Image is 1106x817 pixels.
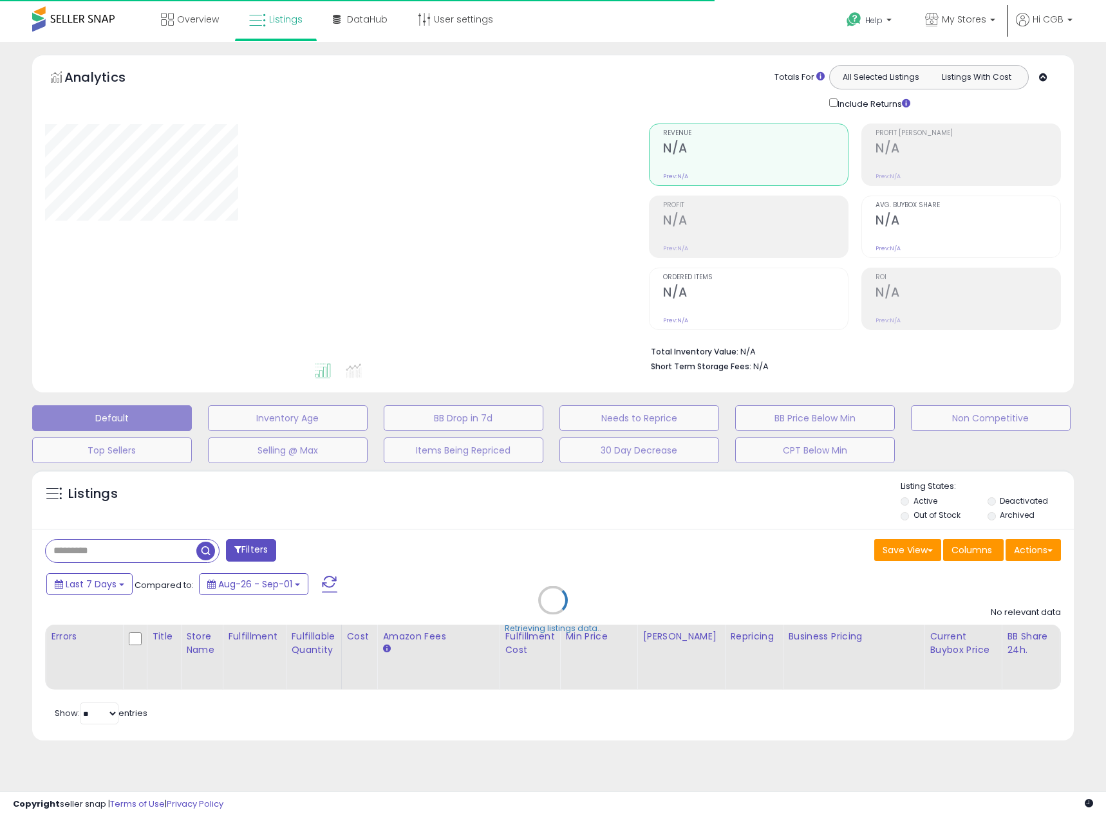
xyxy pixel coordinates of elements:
div: Include Returns [820,96,926,111]
a: Help [836,2,904,42]
span: Avg. Buybox Share [876,202,1060,209]
b: Total Inventory Value: [651,346,738,357]
h2: N/A [663,285,848,302]
a: Hi CGB [1016,13,1073,42]
button: Non Competitive [911,405,1071,431]
small: Prev: N/A [663,317,688,324]
li: N/A [651,343,1051,358]
span: DataHub [347,13,388,26]
h5: Analytics [64,68,151,89]
button: Inventory Age [208,405,368,431]
span: Profit [PERSON_NAME] [876,130,1060,137]
span: Ordered Items [663,274,848,281]
span: Profit [663,202,848,209]
h2: N/A [663,213,848,230]
button: Selling @ Max [208,437,368,463]
button: 30 Day Decrease [559,437,719,463]
span: Overview [177,13,219,26]
b: Short Term Storage Fees: [651,361,751,372]
small: Prev: N/A [663,244,688,252]
h2: N/A [876,285,1060,302]
span: Help [865,15,883,26]
small: Prev: N/A [876,172,901,180]
button: Listings With Cost [928,69,1024,86]
span: Listings [269,13,303,26]
button: All Selected Listings [833,69,929,86]
span: My Stores [942,13,986,26]
h2: N/A [876,141,1060,158]
span: N/A [753,360,769,372]
button: BB Price Below Min [735,405,895,431]
button: Top Sellers [32,437,192,463]
button: Default [32,405,192,431]
small: Prev: N/A [876,244,901,252]
h2: N/A [663,141,848,158]
span: Hi CGB [1033,13,1064,26]
small: Prev: N/A [663,172,688,180]
div: Retrieving listings data.. [505,623,601,634]
span: ROI [876,274,1060,281]
span: Revenue [663,130,848,137]
button: BB Drop in 7d [384,405,543,431]
div: Totals For [774,71,825,84]
small: Prev: N/A [876,317,901,324]
button: Needs to Reprice [559,405,719,431]
i: Get Help [846,12,862,28]
button: Items Being Repriced [384,437,543,463]
button: CPT Below Min [735,437,895,463]
h2: N/A [876,213,1060,230]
